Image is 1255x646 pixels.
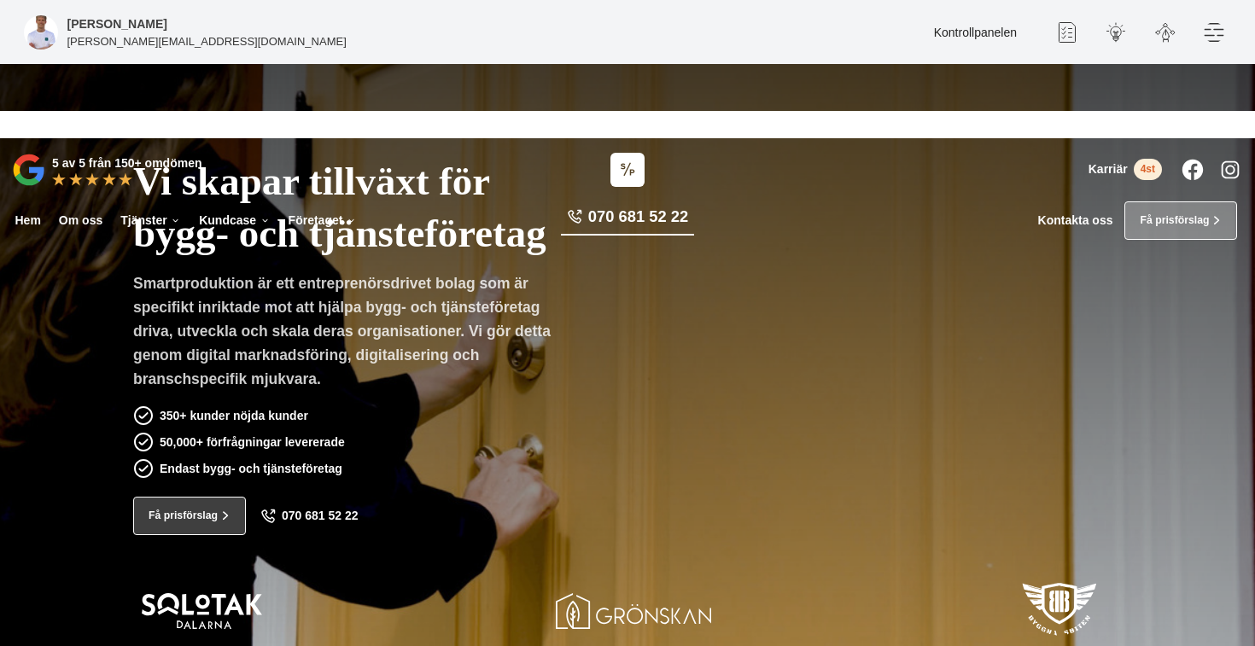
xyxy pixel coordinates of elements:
a: Läs pressmeddelandet här! [678,118,818,130]
a: Få prisförslag [133,497,246,535]
a: 070 681 52 22 [260,509,359,524]
p: Vi vann Årets Unga Företagare i Dalarna 2024 – [6,117,1249,132]
span: Karriär [1089,162,1128,177]
a: Kontakta oss [1038,213,1113,228]
span: Få prisförslag [149,508,218,524]
a: Få prisförslag [1124,201,1237,240]
span: Få prisförslag [1140,212,1209,229]
p: Smartproduktion är ett entreprenörsdrivet bolag som är specifikt inriktade mot att hjälpa bygg- o... [133,271,563,397]
h5: Administratör [67,15,167,33]
a: Karriär 4st [1089,159,1162,180]
a: Företaget [285,201,359,240]
a: Kundcase [196,201,273,240]
span: 4st [1134,159,1162,180]
img: foretagsbild-pa-smartproduktion-en-webbyraer-i-dalarnas-lan.png [24,15,58,49]
a: Om oss [55,201,105,240]
p: 5 av 5 från 150+ omdömen [52,154,201,172]
a: Hem [12,201,44,240]
p: [PERSON_NAME][EMAIL_ADDRESS][DOMAIN_NAME] [67,33,347,49]
a: Tjänster [118,201,184,240]
span: 070 681 52 22 [588,206,688,228]
p: 350+ kunder nöjda kunder [160,406,308,425]
span: 070 681 52 22 [282,509,359,523]
a: Kontrollpanelen [934,26,1017,39]
p: 50,000+ förfrågningar levererade [160,433,345,451]
a: 070 681 52 22 [561,206,694,236]
p: Endast bygg- och tjänsteföretag [160,459,342,478]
